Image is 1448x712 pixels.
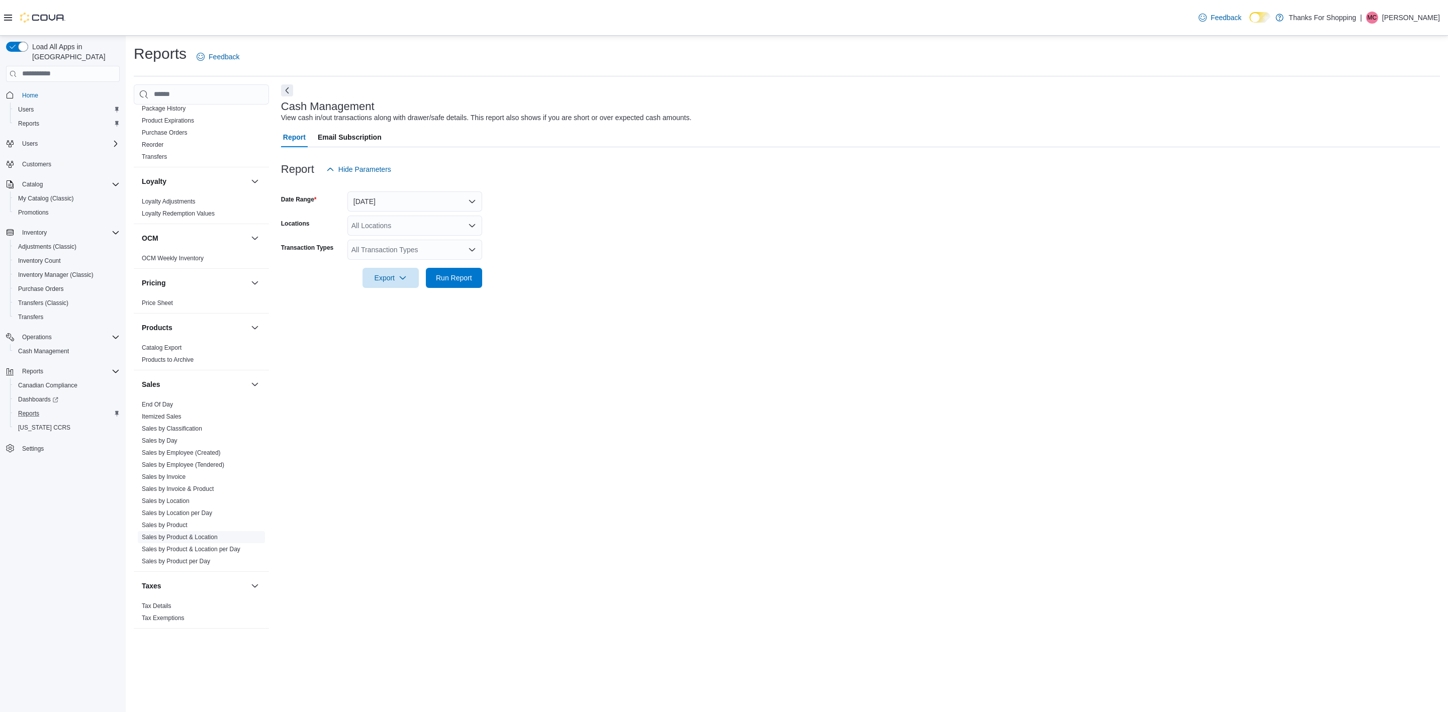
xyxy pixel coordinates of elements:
[142,473,186,480] a: Sales by Invoice
[2,137,124,151] button: Users
[14,255,65,267] a: Inventory Count
[14,422,74,434] a: [US_STATE] CCRS
[142,153,167,160] a: Transfers
[142,449,221,456] a: Sales by Employee (Created)
[142,521,188,529] span: Sales by Product
[18,227,120,239] span: Inventory
[142,254,204,262] span: OCM Weekly Inventory
[369,268,413,288] span: Export
[18,257,61,265] span: Inventory Count
[18,285,64,293] span: Purchase Orders
[14,241,80,253] a: Adjustments (Classic)
[142,176,247,186] button: Loyalty
[22,180,43,188] span: Catalog
[142,210,215,217] a: Loyalty Redemption Values
[14,393,120,405] span: Dashboards
[142,473,186,481] span: Sales by Invoice
[468,246,476,254] button: Open list of options
[14,345,73,357] a: Cash Management
[1289,12,1356,24] p: Thanks For Shopping
[14,311,120,323] span: Transfers
[18,331,120,343] span: Operations
[142,614,185,622] span: Tax Exemptions
[142,233,158,243] h3: OCM
[18,89,42,101] a: Home
[142,437,177,444] a: Sales by Day
[142,557,210,565] span: Sales by Product per Day
[14,422,120,434] span: Washington CCRS
[10,254,124,268] button: Inventory Count
[134,600,269,628] div: Taxes
[142,509,212,517] span: Sales by Location per Day
[22,445,44,453] span: Settings
[2,88,124,103] button: Home
[142,278,165,288] h3: Pricing
[10,421,124,435] button: [US_STATE] CCRS
[142,278,247,288] button: Pricing
[142,323,172,333] h3: Products
[10,296,124,310] button: Transfers (Classic)
[142,581,161,591] h3: Taxes
[142,141,163,148] a: Reorder
[18,209,49,217] span: Promotions
[249,277,261,289] button: Pricing
[142,344,182,351] a: Catalog Export
[142,522,188,529] a: Sales by Product
[22,91,38,99] span: Home
[14,393,62,405] a: Dashboards
[18,331,56,343] button: Operations
[338,164,391,174] span: Hide Parameters
[249,378,261,390] button: Sales
[18,365,120,377] span: Reports
[18,347,69,355] span: Cash Management
[281,244,333,252] label: Transaction Types
[18,243,76,251] span: Adjustments (Classic)
[142,344,182,352] span: Catalog Export
[10,191,124,206] button: My Catalog (Classic)
[142,129,188,137] span: Purchase Orders
[142,461,224,468] a: Sales by Employee (Tendered)
[249,232,261,244] button: OCM
[18,227,51,239] button: Inventory
[318,127,382,147] span: Email Subscription
[142,210,215,218] span: Loyalty Redemption Values
[18,194,74,202] span: My Catalog (Classic)
[18,138,42,150] button: Users
[10,310,124,324] button: Transfers
[10,268,124,282] button: Inventory Manager (Classic)
[281,113,692,123] div: View cash in/out transactions along with drawer/safe details. This report also shows if you are s...
[28,42,120,62] span: Load All Apps in [GEOGRAPHIC_DATA]
[14,241,120,253] span: Adjustments (Classic)
[14,104,120,116] span: Users
[18,313,43,321] span: Transfers
[6,84,120,482] nav: Complex example
[142,534,218,541] a: Sales by Product & Location
[10,206,124,220] button: Promotions
[142,546,240,553] a: Sales by Product & Location per Day
[2,157,124,171] button: Customers
[142,117,194,124] a: Product Expirations
[426,268,482,288] button: Run Report
[14,118,120,130] span: Reports
[142,558,210,565] a: Sales by Product per Day
[142,400,173,409] span: End Of Day
[18,424,70,432] span: [US_STATE] CCRS
[142,461,224,469] span: Sales by Employee (Tendered)
[22,367,43,375] span: Reports
[14,311,47,323] a: Transfers
[14,192,78,205] a: My Catalog (Classic)
[18,158,55,170] a: Customers
[18,158,120,170] span: Customers
[142,510,212,517] a: Sales by Location per Day
[142,299,173,307] a: Price Sheet
[363,268,419,288] button: Export
[142,413,182,420] a: Itemized Sales
[142,545,240,553] span: Sales by Product & Location per Day
[22,333,52,341] span: Operations
[1195,8,1245,28] a: Feedback
[14,269,98,281] a: Inventory Manager (Classic)
[281,100,375,113] h3: Cash Management
[10,282,124,296] button: Purchase Orders
[2,177,124,191] button: Catalog
[436,273,472,283] span: Run Report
